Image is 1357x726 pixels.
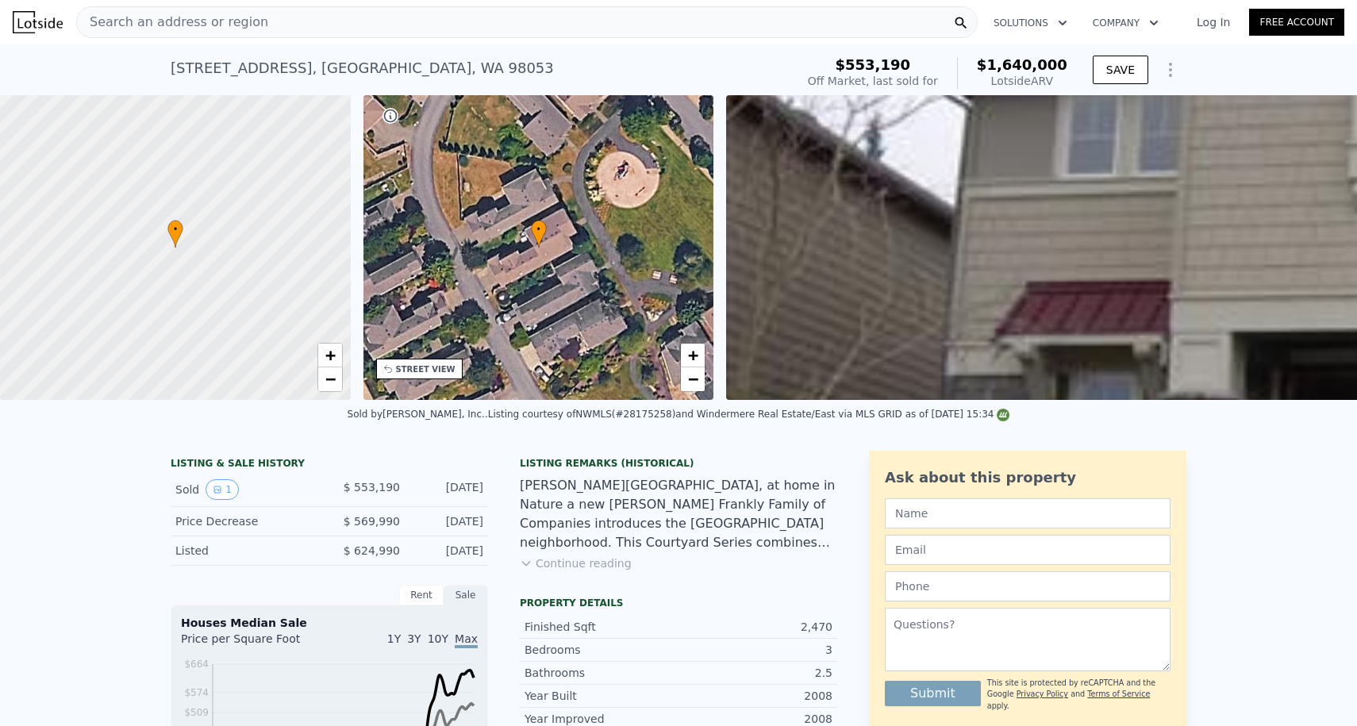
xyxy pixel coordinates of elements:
span: $1,640,000 [977,56,1067,73]
span: $ 569,990 [344,515,400,528]
span: + [688,345,698,365]
a: Privacy Policy [1017,690,1068,698]
div: Lotside ARV [977,73,1067,89]
a: Log In [1178,14,1249,30]
span: • [167,222,183,236]
a: Free Account [1249,9,1344,36]
div: STREET VIEW [396,363,456,375]
button: Continue reading [520,555,632,571]
span: 3Y [407,632,421,645]
input: Name [885,498,1171,528]
div: Finished Sqft [525,619,678,635]
div: [DATE] [413,479,483,500]
div: [PERSON_NAME][GEOGRAPHIC_DATA], at home in Nature a new [PERSON_NAME] Frankly Family of Companies... [520,476,837,552]
a: Zoom out [681,367,705,391]
img: NWMLS Logo [997,409,1009,421]
div: Listing courtesy of NWMLS (#28175258) and Windermere Real Estate/East via MLS GRID as of [DATE] 1... [488,409,1010,420]
div: Ask about this property [885,467,1171,489]
span: − [325,369,335,389]
span: 10Y [428,632,448,645]
div: • [531,220,547,248]
tspan: $509 [184,707,209,718]
button: View historical data [206,479,239,500]
div: 2008 [678,688,832,704]
span: Search an address or region [77,13,268,32]
tspan: $664 [184,659,209,670]
span: • [531,222,547,236]
a: Zoom in [318,344,342,367]
div: 2.5 [678,665,832,681]
button: SAVE [1093,56,1148,84]
div: 2,470 [678,619,832,635]
div: Property details [520,597,837,609]
a: Zoom out [318,367,342,391]
span: $ 553,190 [344,481,400,494]
div: Listed [175,543,317,559]
div: [DATE] [413,543,483,559]
input: Email [885,535,1171,565]
button: Show Options [1155,54,1186,86]
div: Price Decrease [175,513,317,529]
button: Company [1080,9,1171,37]
button: Solutions [981,9,1080,37]
div: Rent [399,585,444,605]
tspan: $574 [184,687,209,698]
div: [DATE] [413,513,483,529]
span: 1Y [387,632,401,645]
div: Price per Square Foot [181,631,329,656]
div: Listing Remarks (Historical) [520,457,837,470]
div: Bedrooms [525,642,678,658]
a: Terms of Service [1087,690,1150,698]
div: Sold by [PERSON_NAME], Inc. . [348,409,488,420]
button: Submit [885,681,981,706]
div: 3 [678,642,832,658]
span: $ 624,990 [344,544,400,557]
div: This site is protected by reCAPTCHA and the Google and apply. [987,678,1171,712]
img: Lotside [13,11,63,33]
input: Phone [885,571,1171,601]
div: Sold [175,479,317,500]
span: + [325,345,335,365]
div: LISTING & SALE HISTORY [171,457,488,473]
a: Zoom in [681,344,705,367]
div: Bathrooms [525,665,678,681]
span: − [688,369,698,389]
div: • [167,220,183,248]
span: Max [455,632,478,648]
div: Year Built [525,688,678,704]
div: [STREET_ADDRESS] , [GEOGRAPHIC_DATA] , WA 98053 [171,57,554,79]
div: Houses Median Sale [181,615,478,631]
span: $553,190 [836,56,911,73]
div: Off Market, last sold for [808,73,938,89]
div: Sale [444,585,488,605]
